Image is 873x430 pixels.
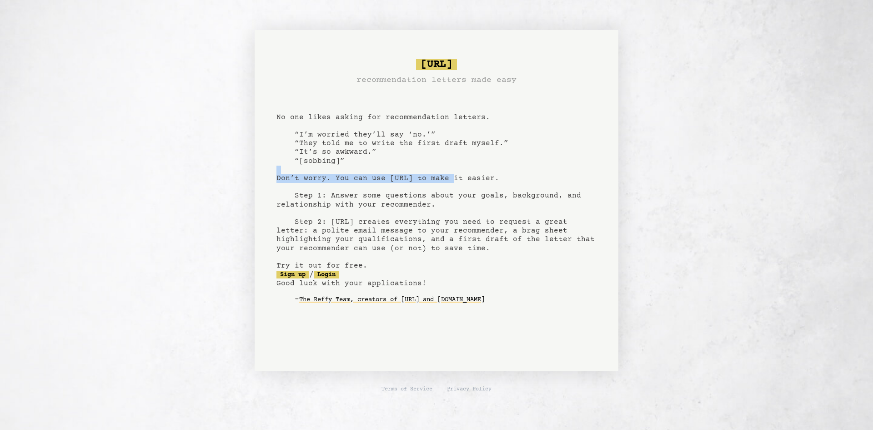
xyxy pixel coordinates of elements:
[295,295,597,304] div: -
[447,386,492,393] a: Privacy Policy
[299,293,485,307] a: The Reffy Team, creators of [URL] and [DOMAIN_NAME]
[276,56,597,322] pre: No one likes asking for recommendation letters. “I’m worried they’ll say ‘no.’” “They told me to ...
[276,271,309,278] a: Sign up
[314,271,339,278] a: Login
[416,59,457,70] span: [URL]
[356,74,517,86] h3: recommendation letters made easy
[381,386,432,393] a: Terms of Service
